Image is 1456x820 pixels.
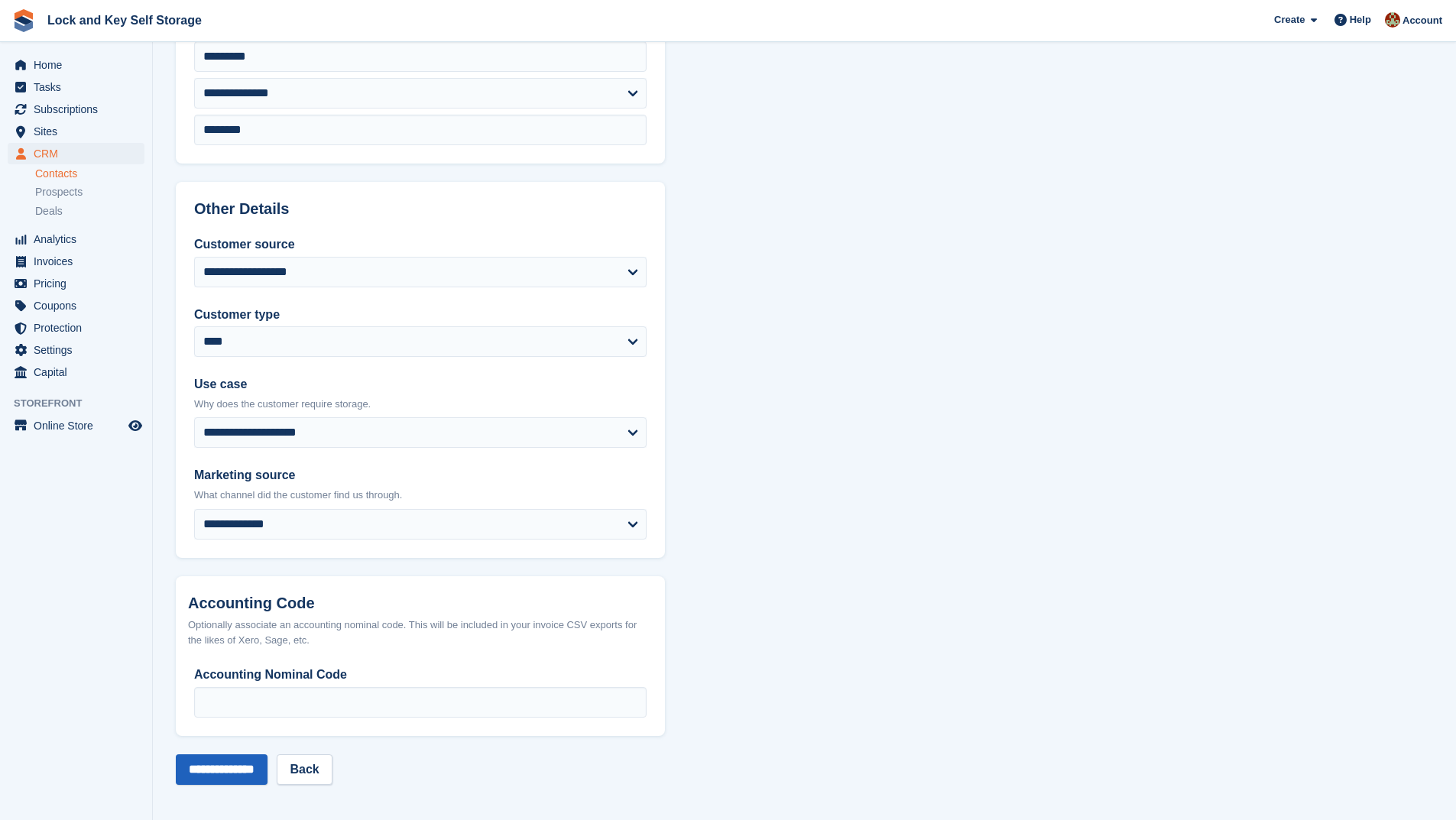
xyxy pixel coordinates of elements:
[194,306,647,324] label: Customer type
[194,375,647,394] label: Use case
[194,235,647,254] label: Customer source
[8,361,144,383] a: menu
[277,754,332,785] a: Back
[34,251,125,272] span: Invoices
[8,339,144,361] a: menu
[8,295,144,316] a: menu
[34,54,125,76] span: Home
[35,167,144,181] a: Contacts
[194,466,647,485] label: Marketing source
[8,415,144,436] a: menu
[1350,12,1371,28] span: Help
[34,295,125,316] span: Coupons
[35,185,83,199] span: Prospects
[34,415,125,436] span: Online Store
[34,228,125,250] span: Analytics
[34,361,125,383] span: Capital
[34,143,125,164] span: CRM
[35,184,144,200] a: Prospects
[35,203,144,219] a: Deals
[41,8,208,33] a: Lock and Key Self Storage
[1274,12,1305,28] span: Create
[8,273,144,294] a: menu
[194,200,647,218] h2: Other Details
[34,99,125,120] span: Subscriptions
[188,595,653,612] h2: Accounting Code
[194,488,647,503] p: What channel did the customer find us through.
[8,54,144,76] a: menu
[1385,12,1400,28] img: Doug Fisher
[14,396,152,411] span: Storefront
[194,666,647,684] label: Accounting Nominal Code
[8,228,144,250] a: menu
[188,617,653,647] div: Optionally associate an accounting nominal code. This will be included in your invoice CSV export...
[12,9,35,32] img: stora-icon-8386f47178a22dfd0bd8f6a31ec36ba5ce8667c1dd55bd0f319d3a0aa187defe.svg
[35,204,63,219] span: Deals
[34,76,125,98] span: Tasks
[8,121,144,142] a: menu
[1402,13,1442,28] span: Account
[34,121,125,142] span: Sites
[8,143,144,164] a: menu
[8,99,144,120] a: menu
[34,339,125,361] span: Settings
[8,317,144,339] a: menu
[8,251,144,272] a: menu
[194,397,647,412] p: Why does the customer require storage.
[34,317,125,339] span: Protection
[34,273,125,294] span: Pricing
[8,76,144,98] a: menu
[126,416,144,435] a: Preview store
